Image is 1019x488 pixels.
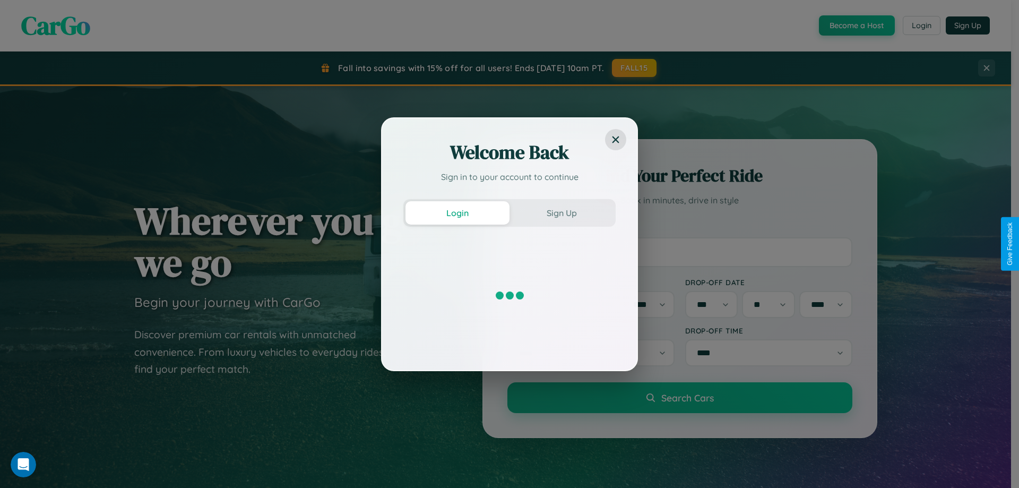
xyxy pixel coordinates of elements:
button: Sign Up [509,201,614,225]
iframe: Intercom live chat [11,452,36,477]
p: Sign in to your account to continue [403,170,616,183]
button: Login [405,201,509,225]
h2: Welcome Back [403,140,616,165]
div: Give Feedback [1006,222,1014,266]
